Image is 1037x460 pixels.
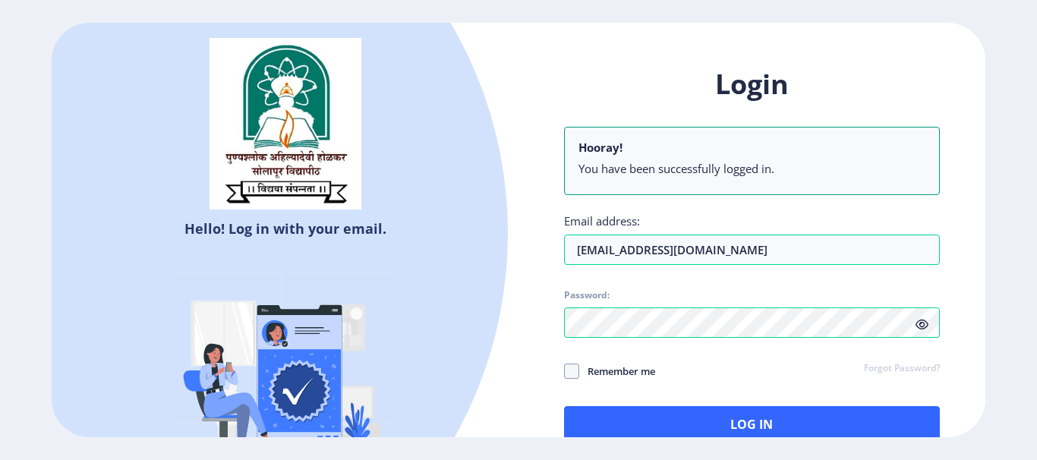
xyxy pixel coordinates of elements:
li: You have been successfully logged in. [578,161,925,176]
b: Hooray! [578,140,623,155]
img: sulogo.png [210,38,361,210]
span: Remember me [579,362,655,380]
button: Log In [564,406,940,443]
label: Password: [564,289,610,301]
h1: Login [564,66,940,102]
a: Forgot Password? [864,362,940,376]
input: Email address [564,235,940,265]
label: Email address: [564,213,640,228]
